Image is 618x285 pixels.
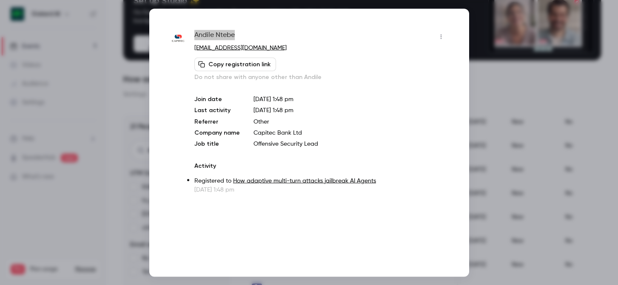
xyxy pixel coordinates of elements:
p: Referrer [194,117,240,126]
p: Company name [194,128,240,137]
button: Copy registration link [194,57,276,71]
p: Do not share with anyone other than Andile [194,73,447,81]
p: Capitec Bank Ltd [253,128,447,137]
p: [DATE] 1:48 pm [194,185,447,194]
p: Job title [194,139,240,148]
span: Andile Ntebe [194,30,235,43]
img: capitecbank.co.za [171,31,186,46]
p: [DATE] 1:48 pm [253,95,447,103]
p: Registered to [194,176,447,185]
p: Last activity [194,106,240,115]
span: [DATE] 1:48 pm [253,107,293,113]
a: [EMAIL_ADDRESS][DOMAIN_NAME] [194,45,287,51]
a: How adaptive multi-turn attacks jailbreak AI Agents [233,178,376,183]
p: Other [253,117,447,126]
p: Offensive Security Lead [253,139,447,148]
p: Join date [194,95,240,103]
p: Activity [194,161,447,170]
